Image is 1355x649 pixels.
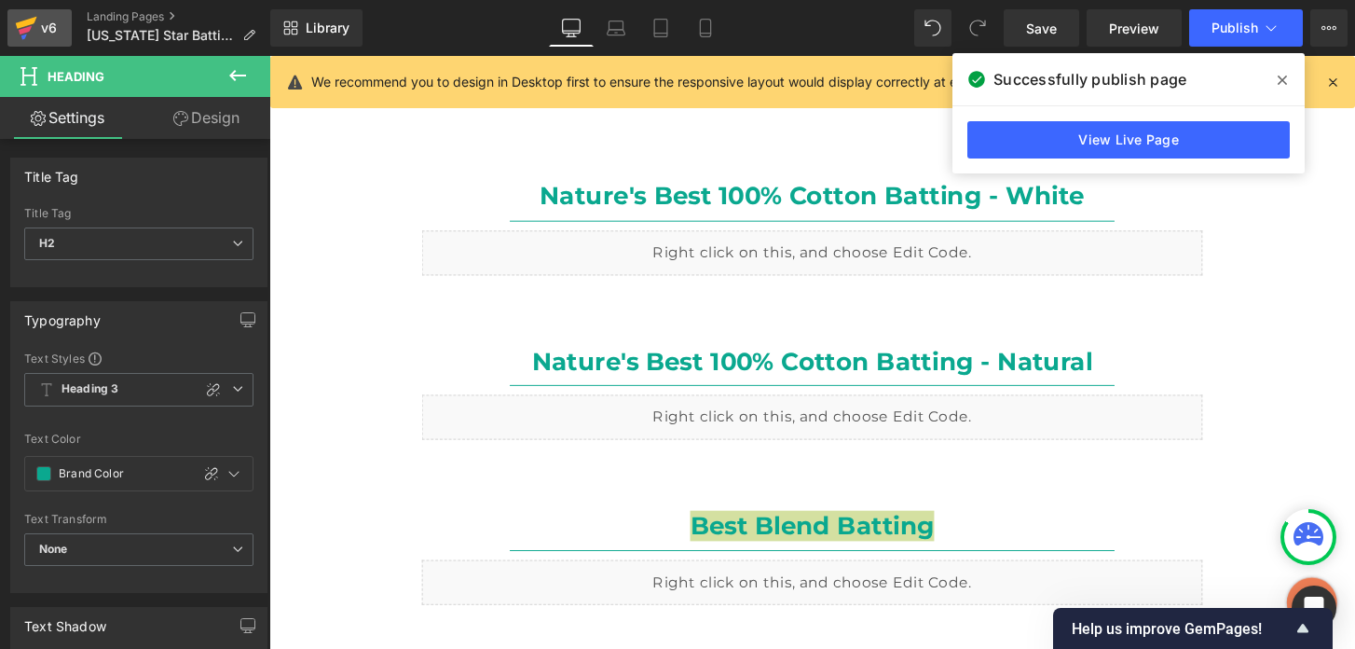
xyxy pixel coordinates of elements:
span: Help us improve GemPages! [1072,620,1292,638]
div: Text Color [24,433,253,446]
span: Publish [1211,21,1258,35]
span: Library [306,20,349,36]
span: Save [1026,19,1057,38]
span: Successfully publish page [993,68,1186,90]
b: Heading 3 [62,381,118,397]
div: Text Transform [24,513,253,526]
a: Design [139,97,274,139]
h2: Best Blend Batting [158,474,969,504]
button: Redo [959,9,996,47]
button: More [1310,9,1348,47]
b: H2 [39,236,55,250]
span: Preview [1109,19,1159,38]
div: v6 [37,16,61,40]
a: Preview [1087,9,1182,47]
div: Title Tag [24,159,79,185]
div: Text Styles [24,351,253,366]
button: Publish [1189,9,1303,47]
a: Desktop [549,9,594,47]
a: View Live Page [967,121,1290,159]
a: Laptop [594,9,638,47]
a: Landing Pages [87,9,270,24]
h2: Nature's Best 100% Cotton Batting - Natural [158,303,969,334]
span: [US_STATE] Star Batting [87,28,235,43]
button: Undo [914,9,951,47]
button: Show survey - Help us improve GemPages! [1072,617,1314,640]
input: Color [59,463,181,484]
div: Typography [24,302,101,328]
a: Tablet [638,9,683,47]
span: Heading [48,69,104,84]
div: Open Intercom Messenger [1292,586,1336,630]
div: Text Shadow [24,608,106,634]
div: Title Tag [24,207,253,220]
a: New Library [270,9,363,47]
a: v6 [7,9,72,47]
a: Mobile [683,9,728,47]
p: We recommend you to design in Desktop first to ensure the responsive layout would display correct... [311,72,1164,92]
h2: Nature's Best 100% Cotton Batting - White [158,131,969,162]
b: None [39,542,68,556]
